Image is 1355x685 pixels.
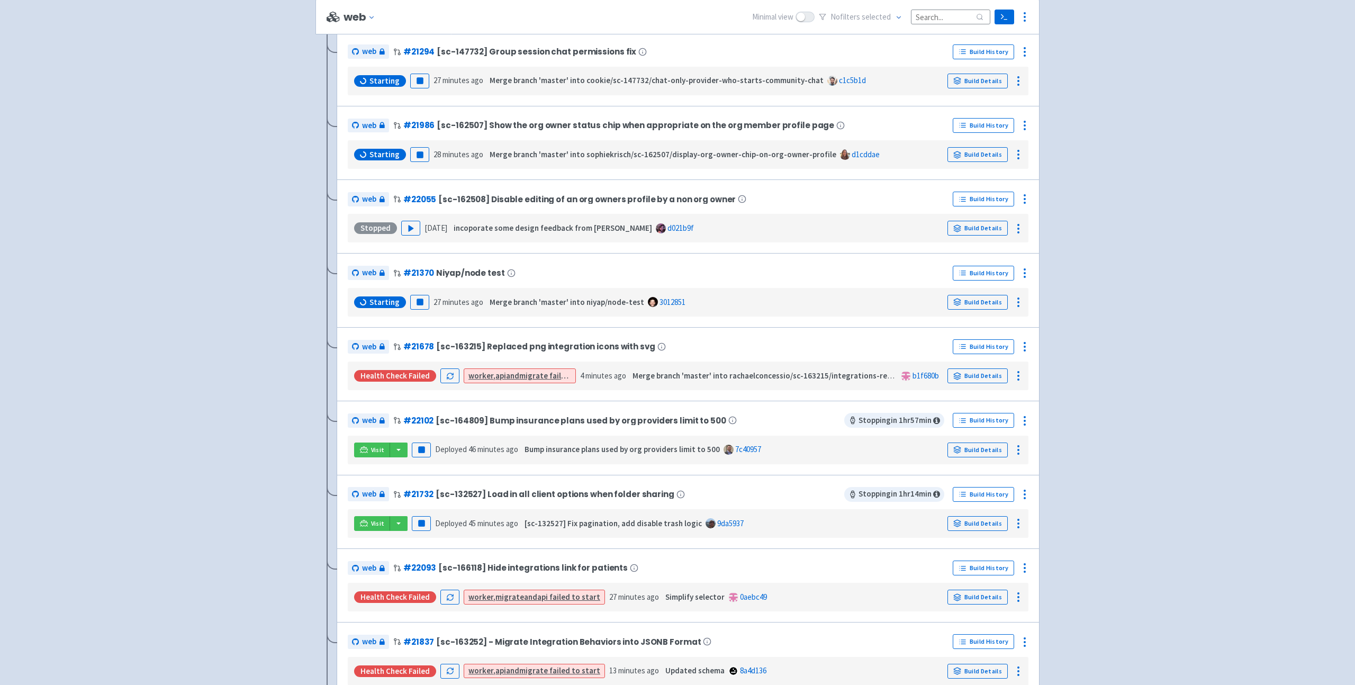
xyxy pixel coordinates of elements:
button: Play [401,221,420,236]
a: #21732 [403,489,433,500]
span: Starting [369,149,400,160]
span: No filter s [830,11,891,23]
a: Visit [354,443,390,457]
span: [sc-162507] Show the org owner status chip when appropriate on the org member profile page [437,121,834,130]
a: web [348,340,389,354]
strong: api [495,371,506,381]
strong: Bump insurance plans used by org providers limit to 500 [525,444,720,454]
a: web [348,266,389,280]
span: [sc-147732] Group session chat permissions fix [437,47,636,56]
a: web [348,192,389,206]
a: web [348,44,389,59]
span: web [362,414,376,427]
time: 46 minutes ago [468,444,518,454]
a: Build Details [947,368,1008,383]
a: web [348,487,389,501]
a: Build History [953,487,1014,502]
span: web [362,341,376,353]
a: 0aebc49 [740,592,767,602]
a: 7c40957 [735,444,761,454]
div: Stopped [354,222,397,234]
a: Build Details [947,74,1008,88]
a: Build History [953,44,1014,59]
a: worker,migrateandapi failed to start [468,592,600,602]
a: 8a4d136 [740,665,766,675]
a: web [348,561,389,575]
a: #22055 [403,194,436,205]
span: Deployed [435,518,518,528]
strong: Merge branch 'master' into rachaelconcessio/sc-163215/integrations-refresh-convert-all-png-icons [633,371,986,381]
time: 28 minutes ago [433,149,483,159]
a: Build Details [947,664,1008,679]
a: Build Details [947,516,1008,531]
button: Pause [412,516,431,531]
span: [sc-163252] - Migrate Integration Behaviors into JSONB Format [436,637,701,646]
strong: migrate [495,592,524,602]
a: worker,apiandmigrate failed to start [468,665,600,675]
span: Stopping in 1 hr 57 min [844,413,944,428]
time: 4 minutes ago [580,371,626,381]
span: Visit [371,519,385,528]
a: web [348,119,389,133]
span: web [362,562,376,574]
span: [sc-162508] Disable editing of an org owners profile by a non org owner [438,195,736,204]
a: Build Details [947,147,1008,162]
span: selected [862,12,891,22]
strong: worker [468,592,493,602]
span: web [362,46,376,58]
span: web [362,193,376,205]
span: web [362,488,376,500]
strong: Simplify selector [665,592,725,602]
span: Stopping in 1 hr 14 min [844,487,944,502]
a: #22102 [403,415,433,426]
button: Pause [410,295,429,310]
span: Visit [371,446,385,454]
a: #21986 [403,120,435,131]
div: Health check failed [354,665,436,677]
button: Pause [410,147,429,162]
span: [sc-132527] Load in all client options when folder sharing [436,490,674,499]
strong: Updated schema [665,665,725,675]
button: Pause [412,443,431,457]
a: Build Details [947,221,1008,236]
a: d021b9f [667,223,694,233]
strong: incoporate some design feedback from [PERSON_NAME] [454,223,652,233]
span: Minimal view [752,11,793,23]
strong: migrate [519,371,548,381]
a: #21294 [403,46,435,57]
span: [sc-163215] Replaced png integration icons with svg [436,342,655,351]
a: Visit [354,516,390,531]
a: Build History [953,118,1014,133]
strong: Merge branch 'master' into cookie/sc-147732/chat-only-provider-who-starts-community-chat [490,75,824,85]
span: [sc-164809] Bump insurance plans used by org providers limit to 500 [436,416,726,425]
span: Starting [369,76,400,86]
strong: api [495,665,506,675]
span: web [362,120,376,132]
time: [DATE] [424,223,447,233]
a: worker,apiandmigrate failed to start [468,371,600,381]
span: web [362,636,376,648]
a: Build Details [947,295,1008,310]
div: Health check failed [354,591,436,603]
span: Niyap/node test [436,268,504,277]
span: Deployed [435,444,518,454]
a: web [348,635,389,649]
strong: Merge branch 'master' into sophiekrisch/sc-162507/display-org-owner-chip-on-org-owner-profile [490,149,836,159]
a: #21370 [403,267,434,278]
strong: worker [468,665,493,675]
a: Build History [953,561,1014,575]
a: Build History [953,339,1014,354]
strong: [sc-132527] Fix pagination, add disable trash logic [525,518,702,528]
a: d1cddae [852,149,880,159]
a: 9da5937 [717,518,744,528]
span: Starting [369,297,400,308]
strong: worker [468,371,493,381]
time: 27 minutes ago [433,75,483,85]
a: #22093 [403,562,436,573]
input: Search... [911,10,990,24]
a: #21837 [403,636,434,647]
a: Build History [953,192,1014,206]
a: 3012851 [660,297,685,307]
time: 45 minutes ago [468,518,518,528]
a: Terminal [995,10,1014,24]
